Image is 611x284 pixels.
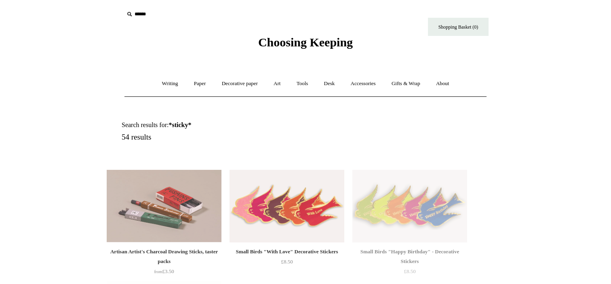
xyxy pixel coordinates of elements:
span: £8.50 [404,268,415,274]
h1: Search results for: [122,121,315,129]
a: Accessories [343,73,383,94]
img: Small Birds "Happy Birthday" - Decorative Stickers [352,170,467,242]
a: Choosing Keeping [258,42,353,48]
a: Tools [289,73,316,94]
a: Shopping Basket (0) [428,18,489,36]
a: Small Birds "With Love" Decorative Stickers Small Birds "With Love" Decorative Stickers [230,170,344,242]
div: Small Birds "With Love" Decorative Stickers [232,247,342,257]
a: Art [266,73,288,94]
a: Small Birds "Happy Birthday" - Decorative Stickers £8.50 [352,247,467,280]
a: Desk [317,73,342,94]
div: Small Birds "Happy Birthday" - Decorative Stickers [354,247,465,266]
img: Artisan Artist's Charcoal Drawing Sticks, taster packs [107,170,221,242]
a: About [429,73,457,94]
span: £8.50 [281,259,293,265]
a: Gifts & Wrap [384,73,428,94]
a: Small Birds "With Love" Decorative Stickers £8.50 [230,247,344,280]
a: Paper [187,73,213,94]
a: Decorative paper [215,73,265,94]
img: Small Birds "With Love" Decorative Stickers [230,170,344,242]
span: £3.50 [154,268,174,274]
span: Choosing Keeping [258,35,353,49]
a: Artisan Artist's Charcoal Drawing Sticks, taster packs Artisan Artist's Charcoal Drawing Sticks, ... [107,170,221,242]
h5: 54 results [122,133,315,142]
a: Writing [155,73,185,94]
a: Small Birds "Happy Birthday" - Decorative Stickers Small Birds "Happy Birthday" - Decorative Stic... [352,170,467,242]
div: Artisan Artist's Charcoal Drawing Sticks, taster packs [109,247,219,266]
a: Artisan Artist's Charcoal Drawing Sticks, taster packs from£3.50 [107,247,221,280]
span: from [154,269,162,274]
